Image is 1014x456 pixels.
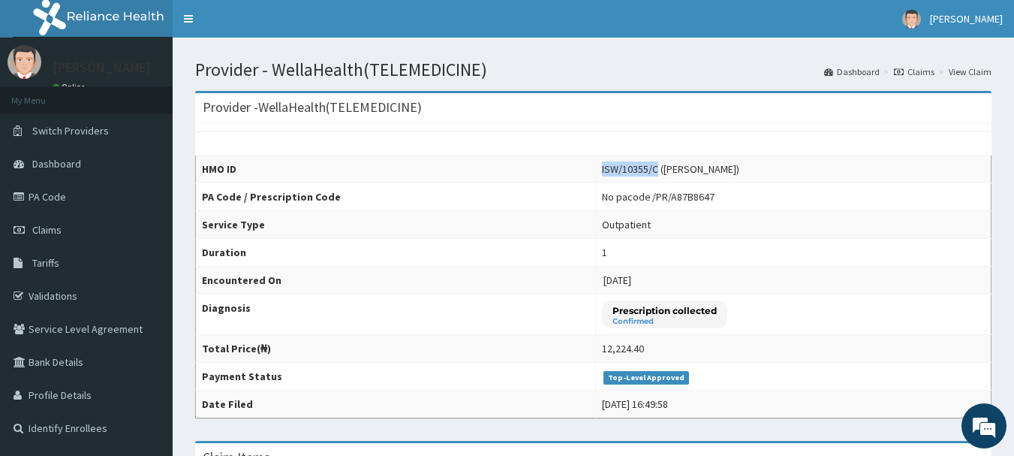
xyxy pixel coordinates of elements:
[612,318,717,325] small: Confirmed
[8,300,286,352] textarea: Type your message and hit 'Enter'
[87,134,207,285] span: We're online!
[930,12,1003,26] span: [PERSON_NAME]
[196,239,596,267] th: Duration
[602,341,644,356] div: 12,224.40
[602,162,739,177] div: ISW/10355/C ([PERSON_NAME])
[53,61,151,74] p: [PERSON_NAME]
[203,101,422,114] h3: Provider - WellaHealth(TELEMEDICINE)
[32,157,81,171] span: Dashboard
[195,60,991,80] h1: Provider - WellaHealth(TELEMEDICINE)
[246,8,282,44] div: Minimize live chat window
[602,189,717,204] div: No pacode
[949,65,991,78] a: View Claim
[602,245,607,260] div: 1
[602,397,668,412] div: [DATE] 16:49:58
[32,256,59,270] span: Tariffs
[603,371,690,385] span: Top-Level Approved
[894,65,934,78] a: Claims
[196,211,596,239] th: Service Type
[196,267,596,294] th: Encountered On
[196,294,596,335] th: Diagnosis
[196,391,596,418] th: Date Filed
[652,190,717,204] span: / PR/A87B8647
[32,124,109,137] span: Switch Providers
[8,45,41,79] img: User Image
[602,217,651,232] div: Outpatient
[196,183,596,211] th: PA Code / Prescription Code
[603,273,631,287] span: [DATE]
[196,335,596,363] th: Total Price(₦)
[612,304,717,317] p: Prescription collected
[28,75,61,113] img: d_794563401_company_1708531726252_794563401
[824,65,880,78] a: Dashboard
[78,84,252,104] div: Chat with us now
[902,10,921,29] img: User Image
[32,223,62,237] span: Claims
[53,82,89,92] a: Online
[196,156,596,183] th: HMO ID
[196,363,596,391] th: Payment Status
